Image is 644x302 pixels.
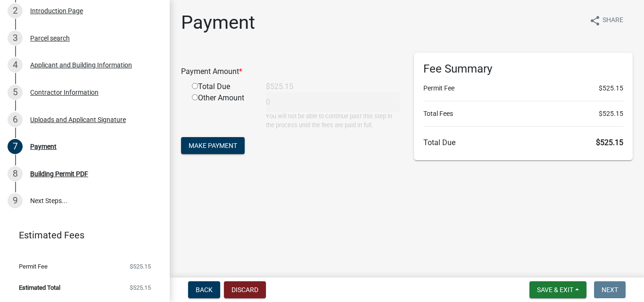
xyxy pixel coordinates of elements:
span: Next [602,286,618,294]
div: Applicant and Building Information [30,62,132,68]
div: Other Amount [185,92,259,130]
i: share [589,15,601,26]
div: Payment Amount [174,66,407,77]
div: 5 [8,85,23,100]
span: Share [603,15,623,26]
span: $525.15 [599,83,623,93]
span: $525.15 [599,109,623,119]
div: Building Permit PDF [30,171,88,177]
span: Estimated Total [19,285,60,291]
span: $525.15 [130,263,151,269]
button: Save & Exit [529,281,586,298]
div: 3 [8,31,23,46]
li: Total Fees [423,109,623,119]
h6: Total Due [423,138,623,147]
div: Total Due [185,81,259,92]
h6: Fee Summary [423,62,623,76]
button: Discard [224,281,266,298]
div: Introduction Page [30,8,83,14]
span: Back [196,286,213,294]
a: Estimated Fees [8,226,155,245]
h1: Payment [181,11,255,34]
div: 6 [8,112,23,127]
div: 2 [8,3,23,18]
div: Uploads and Applicant Signature [30,116,126,123]
div: Contractor Information [30,89,99,96]
button: Back [188,281,220,298]
button: shareShare [582,11,631,30]
button: Make Payment [181,137,245,154]
span: Save & Exit [537,286,573,294]
div: Payment [30,143,57,150]
div: 9 [8,193,23,208]
div: 8 [8,166,23,181]
span: $525.15 [130,285,151,291]
span: Make Payment [189,142,237,149]
li: Permit Fee [423,83,623,93]
div: Parcel search [30,35,70,41]
button: Next [594,281,626,298]
div: 7 [8,139,23,154]
span: $525.15 [596,138,623,147]
span: Permit Fee [19,263,48,269]
div: 4 [8,57,23,73]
